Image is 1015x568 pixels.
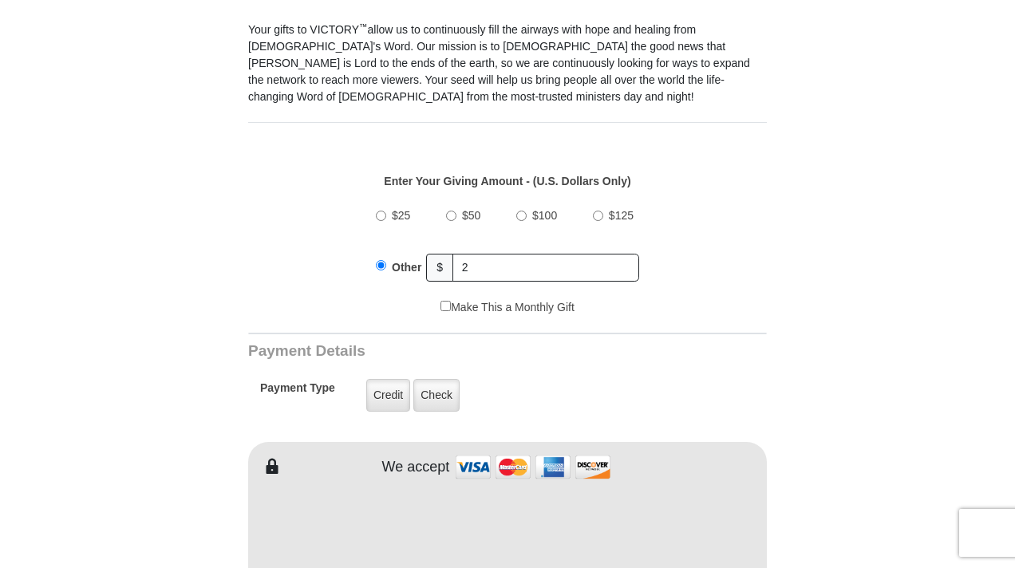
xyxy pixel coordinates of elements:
[532,209,557,222] span: $100
[359,22,368,31] sup: ™
[440,301,451,311] input: Make This a Monthly Gift
[413,379,460,412] label: Check
[260,381,335,403] h5: Payment Type
[440,299,575,316] label: Make This a Monthly Gift
[384,175,630,187] strong: Enter Your Giving Amount - (U.S. Dollars Only)
[382,459,450,476] h4: We accept
[248,342,655,361] h3: Payment Details
[462,209,480,222] span: $50
[366,379,410,412] label: Credit
[392,209,410,222] span: $25
[248,22,767,105] p: Your gifts to VICTORY allow us to continuously fill the airways with hope and healing from [DEMOG...
[609,209,634,222] span: $125
[392,261,421,274] span: Other
[452,254,639,282] input: Other Amount
[453,450,613,484] img: credit cards accepted
[426,254,453,282] span: $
